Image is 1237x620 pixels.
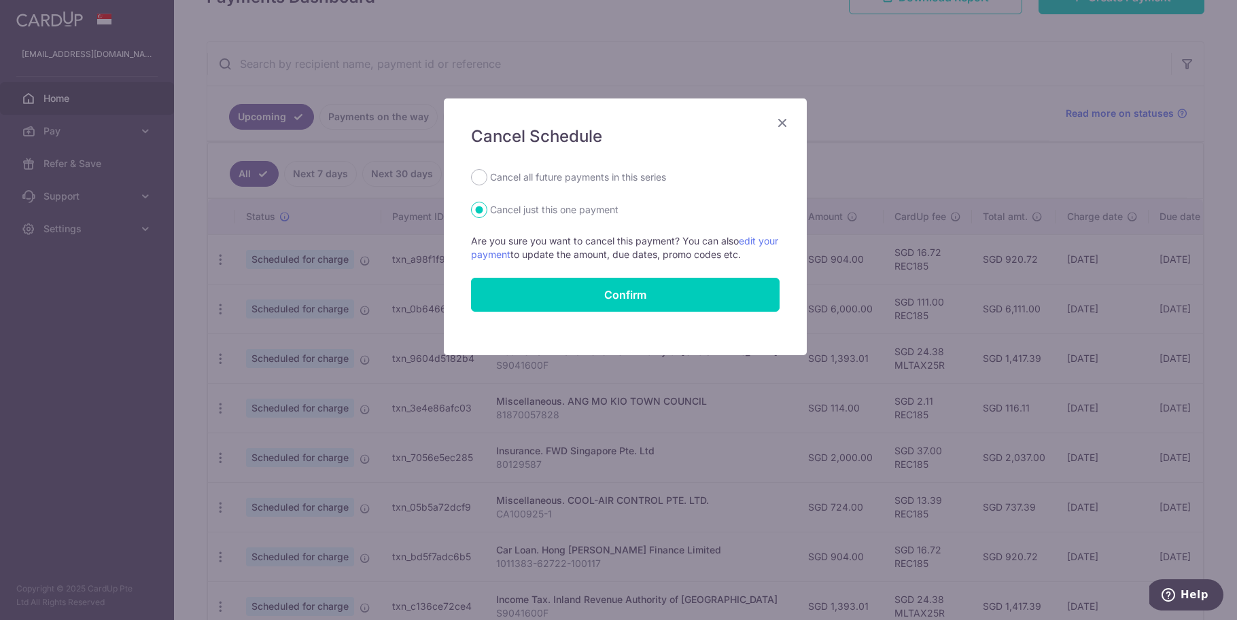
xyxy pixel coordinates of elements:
[471,278,780,312] button: Confirm
[490,202,618,218] label: Cancel just this one payment
[490,169,666,185] label: Cancel all future payments in this series
[471,234,780,261] p: Are you sure you want to cancel this payment? You can also to update the amount, due dates, promo...
[774,115,790,131] button: Close
[1149,579,1223,613] iframe: Opens a widget where you can find more information
[471,126,780,147] h5: Cancel Schedule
